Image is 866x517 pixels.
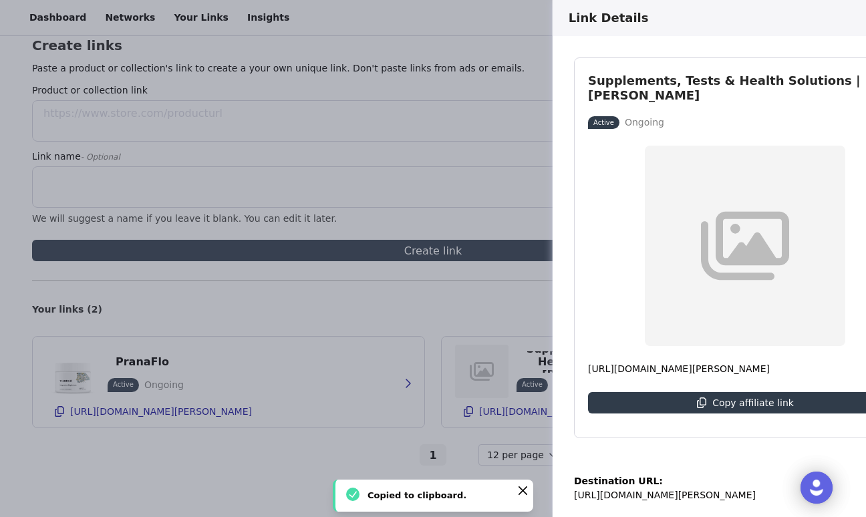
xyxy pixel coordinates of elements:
[593,118,614,128] p: Active
[515,482,531,498] button: Close
[712,397,794,408] p: Copy affiliate link
[368,488,507,504] div: Copied to clipboard.
[574,488,756,502] p: [URL][DOMAIN_NAME][PERSON_NAME]
[625,116,664,130] p: Ongoing
[574,474,756,488] p: Destination URL:
[801,472,833,504] div: Open Intercom Messenger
